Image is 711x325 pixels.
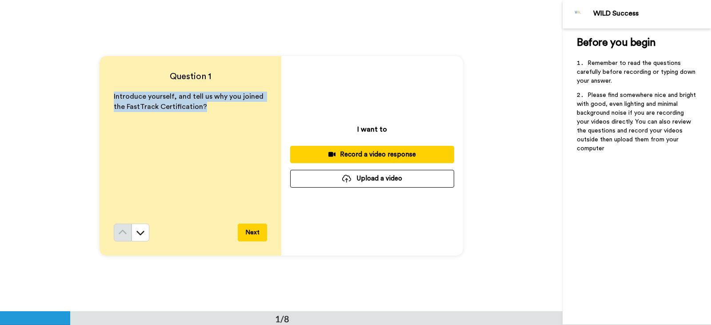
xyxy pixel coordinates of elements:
button: Record a video response [290,146,454,163]
span: Introduce yourself, and tell us why you joined the FastTrack Certification? [114,93,265,110]
p: I want to [357,124,387,135]
span: Before you begin [577,37,655,48]
button: Upload a video [290,170,454,187]
img: Profile Image [567,4,589,25]
h4: Question 1 [114,70,267,83]
button: Next [238,224,267,241]
div: Record a video response [297,150,447,159]
span: Please find somewhere nice and bright with good, even lighting and minimal background noise if yo... [577,92,698,152]
div: WILD Success [593,9,711,18]
div: 1/8 [261,313,304,325]
span: Remember to read the questions carefully before recording or typing down your answer. [577,60,697,84]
